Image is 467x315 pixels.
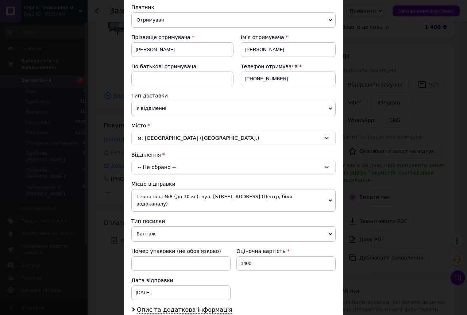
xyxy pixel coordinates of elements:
div: м. [GEOGRAPHIC_DATA] ([GEOGRAPHIC_DATA].) [131,131,336,145]
span: У відділенні [131,101,336,116]
span: Отримувач [131,12,336,28]
span: Платник [131,4,154,10]
span: Телефон отримувача [241,64,298,69]
span: Місце відправки [131,181,175,187]
div: Місто [131,122,336,129]
div: Дата відправки [131,277,231,284]
span: По батькові отримувача [131,64,196,69]
span: Тернопіль: №8 (до 30 кг): вул. [STREET_ADDRESS] (Центр, біля водоканалу) [131,189,336,212]
input: +380 [241,72,336,86]
div: Відділення [131,151,336,158]
span: Тип посилки [131,218,165,224]
div: Номер упаковки (не обов'язково) [131,247,231,255]
span: Опис та додаткова інформація [137,306,232,314]
div: Оціночна вартість [236,247,336,255]
div: -- Не обрано -- [131,160,336,174]
span: Прізвище отримувача [131,34,190,40]
span: Вантаж [131,226,336,242]
span: Ім'я отримувача [241,34,284,40]
span: Тип доставки [131,93,168,99]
